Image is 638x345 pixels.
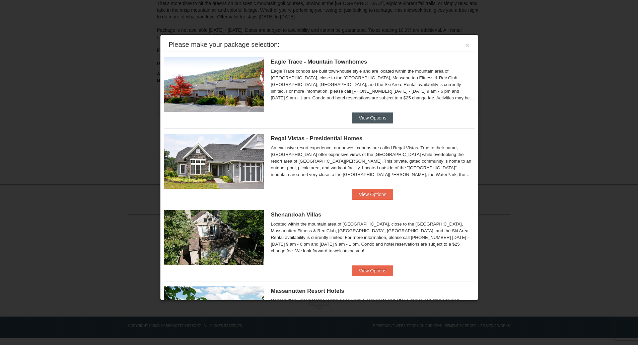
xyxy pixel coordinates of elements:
img: 19218983-1-9b289e55.jpg [164,57,264,112]
button: View Options [352,265,393,276]
span: Regal Vistas - Presidential Homes [271,135,363,142]
img: 19218991-1-902409a9.jpg [164,134,264,189]
div: Eagle Trace condos are built town-house style and are located within the mountain area of [GEOGRA... [271,68,475,101]
img: 19219026-1-e3b4ac8e.jpg [164,286,264,341]
img: 19219019-2-e70bf45f.jpg [164,210,264,265]
div: Located within the mountain area of [GEOGRAPHIC_DATA], close to the [GEOGRAPHIC_DATA], Massanutte... [271,221,475,254]
button: View Options [352,189,393,200]
button: View Options [352,112,393,123]
span: Shenandoah Villas [271,211,322,218]
button: × [466,42,470,49]
div: Please make your package selection: [169,41,280,48]
div: Massanutten Resort Hotels rooms sleep up to 4 occupants and offer a choice of 1 king size bed (li... [271,297,475,331]
span: Eagle Trace - Mountain Townhomes [271,59,367,65]
span: Massanutten Resort Hotels [271,288,344,294]
div: An exclusive resort experience, our newest condos are called Regal Vistas. True to their name, [G... [271,145,475,178]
